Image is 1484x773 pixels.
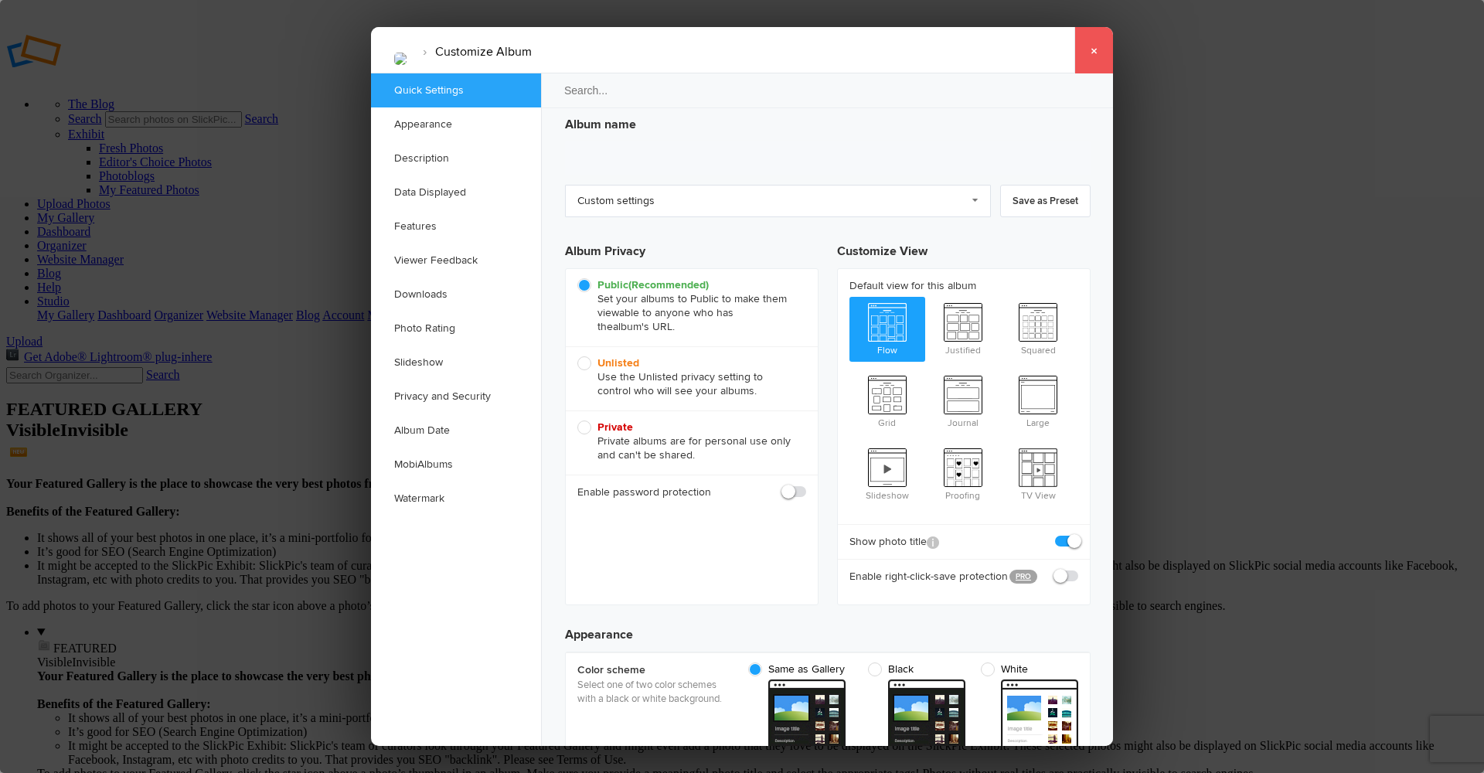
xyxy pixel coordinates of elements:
[371,380,541,414] a: Privacy and Security
[577,356,798,398] span: Use the Unlisted privacy setting to control who will see your albums.
[849,278,1078,294] b: Default view for this album
[597,421,633,434] b: Private
[371,175,541,209] a: Data Displayed
[565,613,1091,644] h3: Appearance
[1000,369,1076,431] span: Large
[371,346,541,380] a: Slideshow
[565,185,991,217] a: Custom settings
[748,662,845,676] span: Same as Gallery
[577,678,732,706] p: Select one of two color schemes with a black or white background.
[371,107,541,141] a: Appearance
[371,73,541,107] a: Quick Settings
[628,278,709,291] i: (Recommended)
[925,442,1001,504] span: Proofing
[849,442,925,504] span: Slideshow
[577,421,798,462] span: Private albums are for personal use only and can't be shared.
[394,53,407,65] img: FLAGENCY-SEMINAIRE.jpg
[849,297,925,359] span: Flow
[849,569,998,584] b: Enable right-click-save protection
[371,482,541,516] a: Watermark
[597,278,709,291] b: Public
[565,109,1091,134] h3: Album name
[371,243,541,278] a: Viewer Feedback
[597,356,639,369] b: Unlisted
[540,73,1115,108] input: Search...
[371,414,541,448] a: Album Date
[371,141,541,175] a: Description
[371,278,541,312] a: Downloads
[565,230,819,268] h3: Album Privacy
[613,320,675,333] span: album's URL.
[849,534,939,550] b: Show photo title
[371,448,541,482] a: MobiAlbums
[371,312,541,346] a: Photo Rating
[1000,297,1076,359] span: Squared
[1000,185,1091,217] a: Save as Preset
[577,662,732,678] b: Color scheme
[849,369,925,431] span: Grid
[414,39,532,65] li: Customize Album
[837,230,1091,268] h3: Customize View
[371,209,541,243] a: Features
[925,297,1001,359] span: Justified
[868,662,958,676] span: Black
[1009,570,1037,584] a: PRO
[1074,27,1113,73] a: ×
[577,485,711,500] b: Enable password protection
[577,278,798,334] span: Set your albums to Public to make them viewable to anyone who has the
[1000,442,1076,504] span: TV View
[925,369,1001,431] span: Journal
[981,662,1070,676] span: White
